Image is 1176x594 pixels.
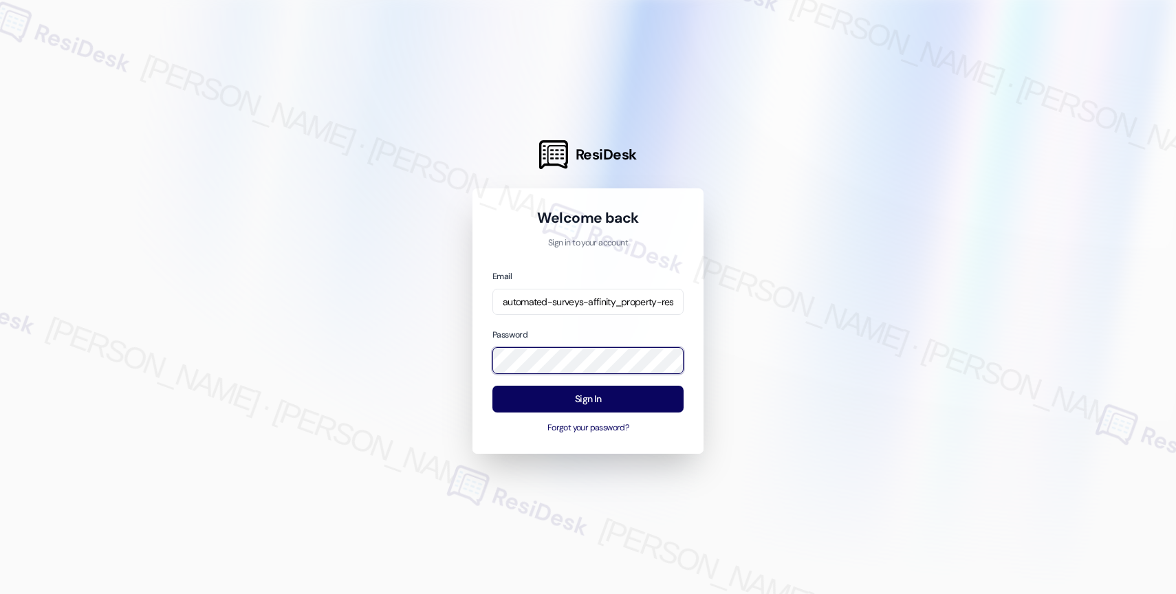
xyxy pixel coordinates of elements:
[492,271,512,282] label: Email
[492,386,684,412] button: Sign In
[539,140,568,169] img: ResiDesk Logo
[576,145,637,164] span: ResiDesk
[492,422,684,434] button: Forgot your password?
[492,289,684,316] input: name@example.com
[492,208,684,228] h1: Welcome back
[492,329,527,340] label: Password
[492,237,684,250] p: Sign in to your account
